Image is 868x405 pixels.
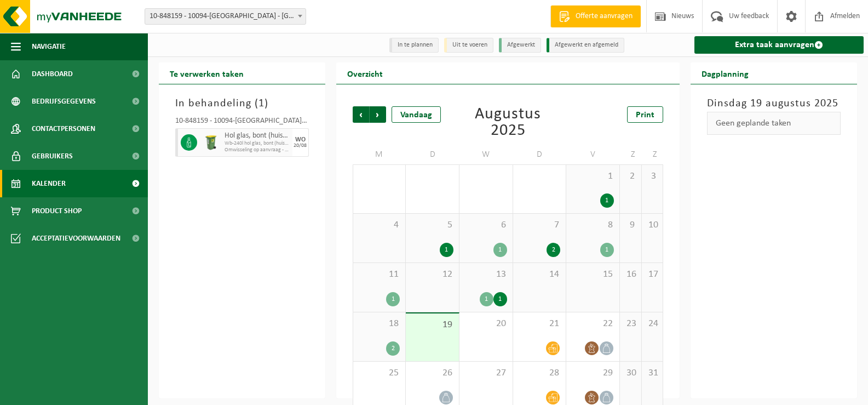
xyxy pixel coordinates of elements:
td: D [406,145,459,164]
div: 1 [440,243,453,257]
span: Hol glas, bont (huishoudelijk) [225,132,290,140]
span: Gebruikers [32,142,73,170]
td: M [353,145,406,164]
span: Offerte aanvragen [573,11,635,22]
span: 10-848159 - 10094-TEN BERCH - ANTWERPEN [145,9,306,24]
td: W [459,145,513,164]
span: Contactpersonen [32,115,95,142]
div: 10-848159 - 10094-[GEOGRAPHIC_DATA] - [GEOGRAPHIC_DATA] [175,117,309,128]
span: 1 [258,98,265,109]
span: 16 [625,269,636,281]
span: 22 [572,318,614,330]
span: 17 [647,269,658,281]
span: 21 [519,318,561,330]
span: 20 [465,318,507,330]
div: Vandaag [392,106,441,123]
span: Product Shop [32,197,82,225]
span: 5 [411,219,453,231]
span: 9 [625,219,636,231]
span: 1 [572,170,614,182]
h3: Dinsdag 19 augustus 2025 [707,95,841,112]
div: Geen geplande taken [707,112,841,135]
div: 1 [480,292,493,306]
span: 7 [519,219,561,231]
span: 3 [647,170,658,182]
span: Dashboard [32,60,73,88]
span: 30 [625,367,636,379]
li: Afgewerkt en afgemeld [547,38,624,53]
span: 14 [519,269,561,281]
a: Extra taak aanvragen [694,36,864,54]
span: 13 [465,269,507,281]
td: D [513,145,567,164]
div: 2 [386,341,400,356]
span: Wb-240l hol glas, bont (huishoudelijk) [225,140,290,147]
span: 6 [465,219,507,231]
li: In te plannen [389,38,439,53]
td: Z [620,145,642,164]
span: Navigatie [32,33,66,60]
span: Bedrijfsgegevens [32,88,96,115]
span: 15 [572,269,614,281]
td: V [566,145,620,164]
div: WO [295,136,306,143]
span: Vorige [353,106,369,123]
span: Volgende [370,106,386,123]
span: 24 [647,318,658,330]
div: 1 [386,292,400,306]
li: Uit te voeren [444,38,493,53]
span: Print [636,111,654,119]
h2: Te verwerken taken [159,62,255,84]
span: 25 [359,367,400,379]
h2: Dagplanning [691,62,760,84]
span: 12 [411,269,453,281]
span: 26 [411,367,453,379]
span: 4 [359,219,400,231]
div: 1 [600,193,614,208]
td: Z [642,145,664,164]
span: 31 [647,367,658,379]
span: 2 [625,170,636,182]
span: 10 [647,219,658,231]
span: 10-848159 - 10094-TEN BERCH - ANTWERPEN [145,8,306,25]
span: 23 [625,318,636,330]
span: 19 [411,319,453,331]
span: 11 [359,269,400,281]
div: 1 [493,243,507,257]
li: Afgewerkt [499,38,541,53]
div: 1 [493,292,507,306]
img: WB-0240-HPE-GN-50 [203,134,219,151]
a: Offerte aanvragen [550,5,641,27]
span: Kalender [32,170,66,197]
div: 2 [547,243,560,257]
div: 1 [600,243,614,257]
span: 27 [465,367,507,379]
span: 28 [519,367,561,379]
span: 29 [572,367,614,379]
h2: Overzicht [336,62,394,84]
div: 20/08 [294,143,307,149]
a: Print [627,106,663,123]
span: 18 [359,318,400,330]
span: 8 [572,219,614,231]
h3: In behandeling ( ) [175,95,309,112]
span: Omwisseling op aanvraag - op geplande route (incl. verwerking) [225,147,290,153]
div: Augustus 2025 [457,106,559,139]
span: Acceptatievoorwaarden [32,225,120,252]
